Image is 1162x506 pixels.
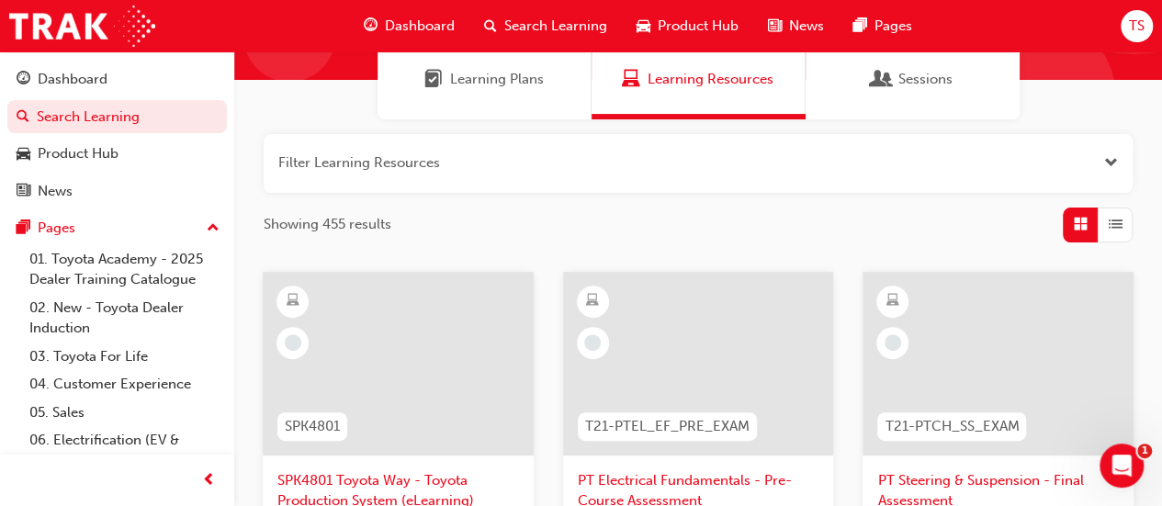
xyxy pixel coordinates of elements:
[585,416,750,437] span: T21-PTEL_EF_PRE_EXAM
[1074,214,1088,235] span: Grid
[886,289,899,313] span: learningResourceType_ELEARNING-icon
[789,16,824,37] span: News
[285,334,301,351] span: learningRecordVerb_NONE-icon
[484,15,497,38] span: search-icon
[22,294,227,343] a: 02. New - Toyota Dealer Induction
[584,334,601,351] span: learningRecordVerb_NONE-icon
[839,7,927,45] a: pages-iconPages
[7,174,227,208] a: News
[885,334,901,351] span: learningRecordVerb_NONE-icon
[22,370,227,399] a: 04. Customer Experience
[349,7,469,45] a: guage-iconDashboard
[17,146,30,163] span: car-icon
[38,69,107,90] div: Dashboard
[768,15,782,38] span: news-icon
[1137,444,1152,458] span: 1
[285,416,340,437] span: SPK4801
[364,15,378,38] span: guage-icon
[753,7,839,45] a: news-iconNews
[385,16,455,37] span: Dashboard
[469,7,622,45] a: search-iconSearch Learning
[38,181,73,202] div: News
[648,69,773,90] span: Learning Resources
[592,39,806,119] a: Learning ResourcesLearning Resources
[637,15,650,38] span: car-icon
[450,69,544,90] span: Learning Plans
[264,214,391,235] span: Showing 455 results
[17,184,30,200] span: news-icon
[38,143,118,164] div: Product Hub
[586,289,599,313] span: learningResourceType_ELEARNING-icon
[874,16,912,37] span: Pages
[7,62,227,96] a: Dashboard
[1109,214,1123,235] span: List
[7,211,227,245] button: Pages
[1129,16,1145,37] span: TS
[22,343,227,371] a: 03. Toyota For Life
[1121,10,1153,42] button: TS
[287,289,299,313] span: learningResourceType_ELEARNING-icon
[7,100,227,134] a: Search Learning
[873,69,891,90] span: Sessions
[424,69,443,90] span: Learning Plans
[853,15,867,38] span: pages-icon
[38,218,75,239] div: Pages
[622,7,753,45] a: car-iconProduct Hub
[202,469,216,492] span: prev-icon
[898,69,953,90] span: Sessions
[378,39,592,119] a: Learning PlansLearning Plans
[22,426,227,475] a: 06. Electrification (EV & Hybrid)
[17,109,29,126] span: search-icon
[9,6,155,47] img: Trak
[1104,152,1118,174] button: Open the filter
[885,416,1019,437] span: T21-PTCH_SS_EXAM
[658,16,739,37] span: Product Hub
[207,217,220,241] span: up-icon
[806,39,1020,119] a: SessionsSessions
[7,137,227,171] a: Product Hub
[22,399,227,427] a: 05. Sales
[1100,444,1144,488] iframe: Intercom live chat
[17,72,30,88] span: guage-icon
[504,16,607,37] span: Search Learning
[17,220,30,237] span: pages-icon
[22,245,227,294] a: 01. Toyota Academy - 2025 Dealer Training Catalogue
[622,69,640,90] span: Learning Resources
[7,59,227,211] button: DashboardSearch LearningProduct HubNews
